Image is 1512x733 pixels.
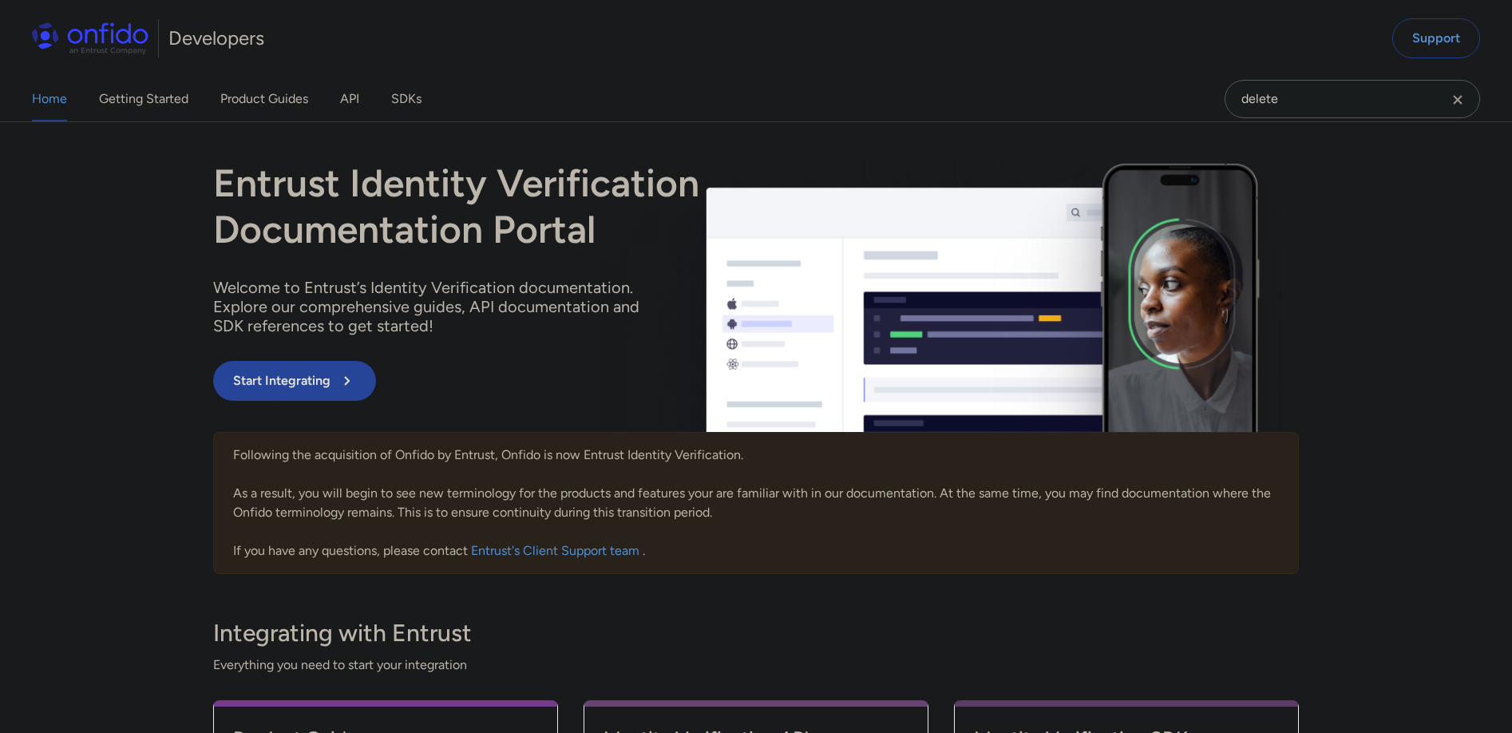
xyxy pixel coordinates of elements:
[99,77,188,121] a: Getting Started
[1448,90,1467,109] svg: Clear search field button
[213,617,1299,649] h3: Integrating with Entrust
[1392,18,1480,58] a: Support
[32,22,148,54] img: Onfido Logo
[220,77,308,121] a: Product Guides
[1225,80,1480,118] input: Onfido search input field
[213,278,660,335] p: Welcome to Entrust’s Identity Verification documentation. Explore our comprehensive guides, API d...
[32,77,67,121] a: Home
[471,543,643,558] a: Entrust's Client Support team
[213,361,973,401] a: Start Integrating
[213,361,376,401] button: Start Integrating
[340,77,359,121] a: API
[213,656,1299,675] span: Everything you need to start your integration
[168,26,264,51] h1: Developers
[213,160,973,252] h1: Entrust Identity Verification Documentation Portal
[213,432,1299,574] div: Following the acquisition of Onfido by Entrust, Onfido is now Entrust Identity Verification. As a...
[391,77,422,121] a: SDKs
